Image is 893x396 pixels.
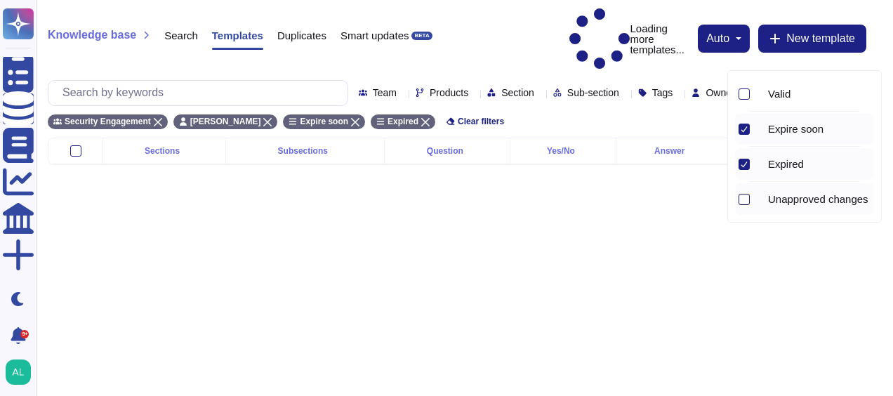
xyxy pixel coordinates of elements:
[373,88,397,98] span: Team
[786,33,855,44] span: New template
[757,156,762,172] div: Expired
[758,25,866,53] button: New template
[768,88,868,100] div: Valid
[757,113,874,145] div: Expire soon
[757,121,762,137] div: Expire soon
[212,30,263,41] span: Templates
[706,33,741,44] button: auto
[277,30,326,41] span: Duplicates
[569,8,691,70] p: Loading more templates...
[757,86,762,102] div: Valid
[706,88,734,98] span: Owner
[300,117,348,126] span: Expire soon
[768,158,868,171] div: Expired
[3,357,41,388] button: user
[109,147,220,155] div: Sections
[6,359,31,385] img: user
[622,147,722,155] div: Answer
[706,33,729,44] span: auto
[388,117,418,126] span: Expired
[48,29,136,41] span: Knowledge base
[768,88,791,100] span: Valid
[768,158,804,171] span: Expired
[516,147,610,155] div: Yes/No
[501,88,534,98] span: Section
[768,123,868,136] div: Expire soon
[652,88,673,98] span: Tags
[411,32,432,40] div: BETA
[757,78,874,110] div: Valid
[567,88,619,98] span: Sub-section
[757,148,874,180] div: Expired
[164,30,198,41] span: Search
[430,88,468,98] span: Products
[458,117,504,126] span: Clear filters
[768,123,823,136] span: Expire soon
[390,147,504,155] div: Question
[55,81,348,105] input: Search by keywords
[757,183,874,215] div: Unapproved changes
[768,193,868,206] span: Unapproved changes
[232,147,378,155] div: Subsections
[757,191,762,207] div: Unapproved changes
[340,30,409,41] span: Smart updates
[20,330,29,338] div: 9+
[190,117,261,126] span: [PERSON_NAME]
[65,117,151,126] span: Security Engagement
